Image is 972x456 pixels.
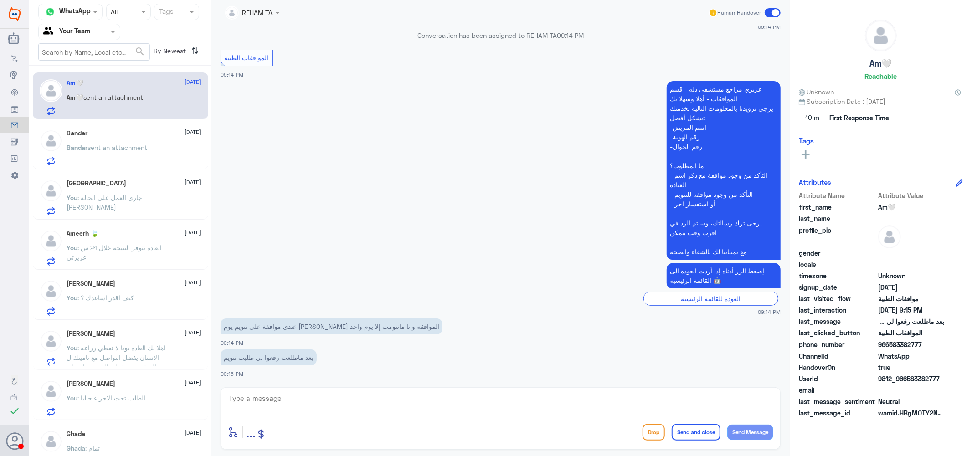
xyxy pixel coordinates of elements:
span: sent an attachment [84,93,144,101]
img: defaultAdmin.png [40,330,62,353]
h5: Abu Ahmed [67,330,116,338]
span: [DATE] [185,228,201,236]
input: Search by Name, Local etc… [39,44,149,60]
span: بعد ماطلعت رفعوا لي طلبت تنويم [878,317,944,326]
span: By Newest [150,43,188,61]
span: Unknown [878,271,944,281]
span: Subscription Date : [DATE] [799,97,963,106]
span: locale [799,260,876,269]
img: defaultAdmin.png [40,230,62,252]
span: You [67,344,78,352]
span: You [67,294,78,302]
span: 09:14 PM [221,72,243,77]
button: search [134,44,145,59]
button: Avatar [6,432,23,450]
span: موافقات الطبية [878,294,944,303]
h5: Turki [67,179,127,187]
img: whatsapp.png [43,5,57,19]
span: signup_date [799,282,876,292]
span: last_name [799,214,876,223]
span: wamid.HBgMOTY2NTgzMzgyNzc3FQIAEhgUM0E0OTBDQzg5RjIxRDIwNkU1MTgA [878,408,944,418]
h5: Abdullah Alshaer [67,280,116,287]
p: 1/9/2025, 9:14 PM [667,81,781,260]
span: search [134,46,145,57]
span: Unknown [799,87,834,97]
span: You [67,194,78,201]
span: last_visited_flow [799,294,876,303]
span: 9812_966583382777 [878,374,944,384]
span: [DATE] [185,328,201,337]
h5: Ameerh 🍃 [67,230,99,237]
span: Am🤍 [878,202,944,212]
span: last_message [799,317,876,326]
span: : العاده تتوفر النتيجه خلال 24 س عزيزتي [67,244,162,261]
span: 2 [878,351,944,361]
span: First Response Time [829,113,889,123]
img: Widebot Logo [9,7,21,21]
i: ⇅ [192,43,199,58]
img: yourTeam.svg [43,25,57,39]
span: last_interaction [799,305,876,315]
span: 09:14 PM [221,340,243,346]
span: profile_pic [799,225,876,246]
button: Send and close [672,424,720,441]
img: defaultAdmin.png [40,79,62,102]
p: 1/9/2025, 9:14 PM [221,318,442,334]
span: [DATE] [185,128,201,136]
h6: Attributes [799,178,831,186]
img: defaultAdmin.png [865,20,896,51]
span: first_name [799,202,876,212]
button: Send Message [727,425,773,440]
span: You [67,244,78,251]
span: timezone [799,271,876,281]
span: sent an attachment [88,143,148,151]
span: [DATE] [185,78,201,86]
img: defaultAdmin.png [40,129,62,152]
span: : اهلا بك العاده بوبا لا تغطي زراعه الاسنان يفضل التواصل مع تامينك ل التحقق من تغطيه الخدمه بناء ... [67,344,166,380]
span: email [799,385,876,395]
span: Bandar [67,143,88,151]
span: last_message_id [799,408,876,418]
h5: Abdullah [67,380,116,388]
span: ChannelId [799,351,876,361]
span: Attribute Value [878,191,944,200]
i: check [9,405,20,416]
span: You [67,394,78,402]
span: ... [246,424,256,440]
span: Attribute Name [799,191,876,200]
span: [DATE] [185,278,201,287]
span: UserId [799,374,876,384]
div: Tags [158,6,174,18]
h6: Reachable [865,72,897,80]
span: Ghada [67,444,86,452]
span: الموافقات الطبية [225,54,269,61]
span: true [878,363,944,372]
span: الموافقات الطبية [878,328,944,338]
span: phone_number [799,340,876,349]
span: 2025-09-01T18:15:00.69Z [878,305,944,315]
span: gender [799,248,876,258]
span: Human Handover [718,9,761,17]
span: 09:14 PM [758,23,781,31]
span: 10 m [799,110,826,126]
span: [DATE] [185,178,201,186]
span: 2025-09-01T18:14:32.998Z [878,282,944,292]
span: HandoverOn [799,363,876,372]
span: : تمام [86,444,100,452]
p: 1/9/2025, 9:14 PM [667,263,781,288]
h5: Ghada [67,430,86,438]
img: defaultAdmin.png [40,380,62,403]
span: last_clicked_button [799,328,876,338]
img: defaultAdmin.png [40,430,62,453]
h5: Am🤍 [67,79,84,87]
span: null [878,385,944,395]
span: : جاري العمل على الحاله [PERSON_NAME] [67,194,143,211]
span: Am🤍 [67,93,84,101]
span: 09:14 PM [758,308,781,316]
img: defaultAdmin.png [878,225,901,248]
span: [DATE] [185,429,201,437]
span: : الطلب تحت الاجراء حاليا [78,394,146,402]
div: العودة للقائمة الرئيسية [643,292,778,306]
span: 0 [878,397,944,406]
span: : كيف اقدر اساعدك ؟ [78,294,134,302]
